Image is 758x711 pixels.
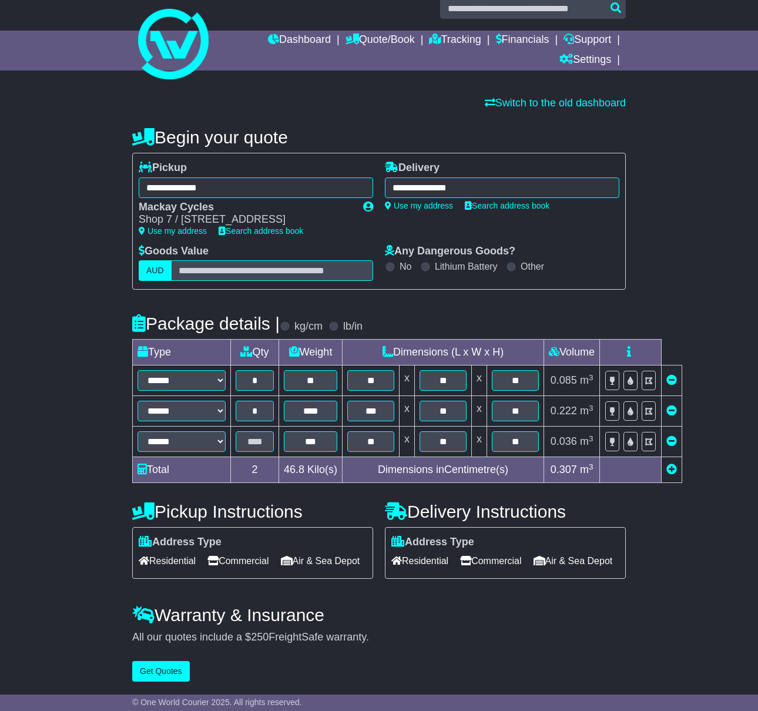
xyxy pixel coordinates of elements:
[139,245,209,258] label: Goods Value
[580,435,593,447] span: m
[496,31,549,51] a: Financials
[294,320,323,333] label: kg/cm
[219,226,303,236] a: Search address book
[400,261,411,272] label: No
[139,260,172,281] label: AUD
[472,427,487,457] td: x
[133,457,231,483] td: Total
[551,405,577,417] span: 0.222
[139,552,196,570] span: Residential
[132,314,280,333] h4: Package details |
[139,213,351,226] div: Shop 7 / [STREET_ADDRESS]
[281,552,360,570] span: Air & Sea Depot
[132,502,373,521] h4: Pickup Instructions
[589,373,593,382] sup: 3
[666,464,677,475] a: Add new item
[551,464,577,475] span: 0.307
[207,552,269,570] span: Commercial
[400,365,415,396] td: x
[231,340,279,365] td: Qty
[460,552,521,570] span: Commercial
[343,340,544,365] td: Dimensions (L x W x H)
[139,536,222,549] label: Address Type
[385,502,626,521] h4: Delivery Instructions
[551,374,577,386] span: 0.085
[580,464,593,475] span: m
[472,396,487,427] td: x
[284,464,304,475] span: 46.8
[279,457,343,483] td: Kilo(s)
[133,340,231,365] td: Type
[132,631,626,644] div: All our quotes include a $ FreightSafe warranty.
[435,261,498,272] label: Lithium Battery
[589,462,593,471] sup: 3
[268,31,331,51] a: Dashboard
[132,697,302,707] span: © One World Courier 2025. All rights reserved.
[472,365,487,396] td: x
[139,162,187,175] label: Pickup
[400,427,415,457] td: x
[279,340,343,365] td: Weight
[559,51,611,71] a: Settings
[534,552,613,570] span: Air & Sea Depot
[666,405,677,417] a: Remove this item
[132,661,190,682] button: Get Quotes
[580,405,593,417] span: m
[385,245,515,258] label: Any Dangerous Goods?
[139,201,351,214] div: Mackay Cycles
[666,374,677,386] a: Remove this item
[139,226,207,236] a: Use my address
[521,261,544,272] label: Other
[400,396,415,427] td: x
[666,435,677,447] a: Remove this item
[580,374,593,386] span: m
[132,128,626,147] h4: Begin your quote
[429,31,481,51] a: Tracking
[589,404,593,412] sup: 3
[391,552,448,570] span: Residential
[251,631,269,643] span: 250
[465,201,549,210] a: Search address book
[564,31,611,51] a: Support
[391,536,474,549] label: Address Type
[132,605,626,625] h4: Warranty & Insurance
[231,457,279,483] td: 2
[544,340,600,365] td: Volume
[385,201,453,210] a: Use my address
[346,31,415,51] a: Quote/Book
[485,97,626,109] a: Switch to the old dashboard
[343,457,544,483] td: Dimensions in Centimetre(s)
[589,434,593,443] sup: 3
[551,435,577,447] span: 0.036
[385,162,440,175] label: Delivery
[343,320,363,333] label: lb/in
